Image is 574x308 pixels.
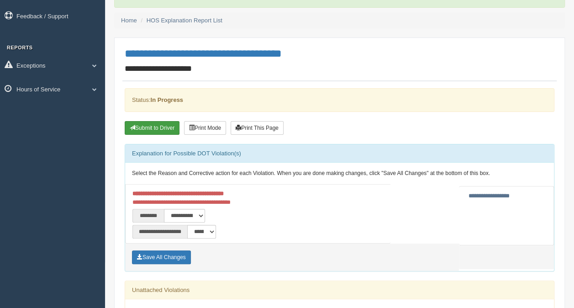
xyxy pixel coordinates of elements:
[150,96,183,103] strong: In Progress
[125,281,554,299] div: Unattached Violations
[231,121,284,135] button: Print This Page
[121,17,137,24] a: Home
[125,121,179,135] button: Submit To Driver
[125,163,554,185] div: Select the Reason and Corrective action for each Violation. When you are done making changes, cli...
[125,88,554,112] div: Status:
[147,17,222,24] a: HOS Explanation Report List
[125,144,554,163] div: Explanation for Possible DOT Violation(s)
[184,121,226,135] button: Print Mode
[132,250,191,264] button: Save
